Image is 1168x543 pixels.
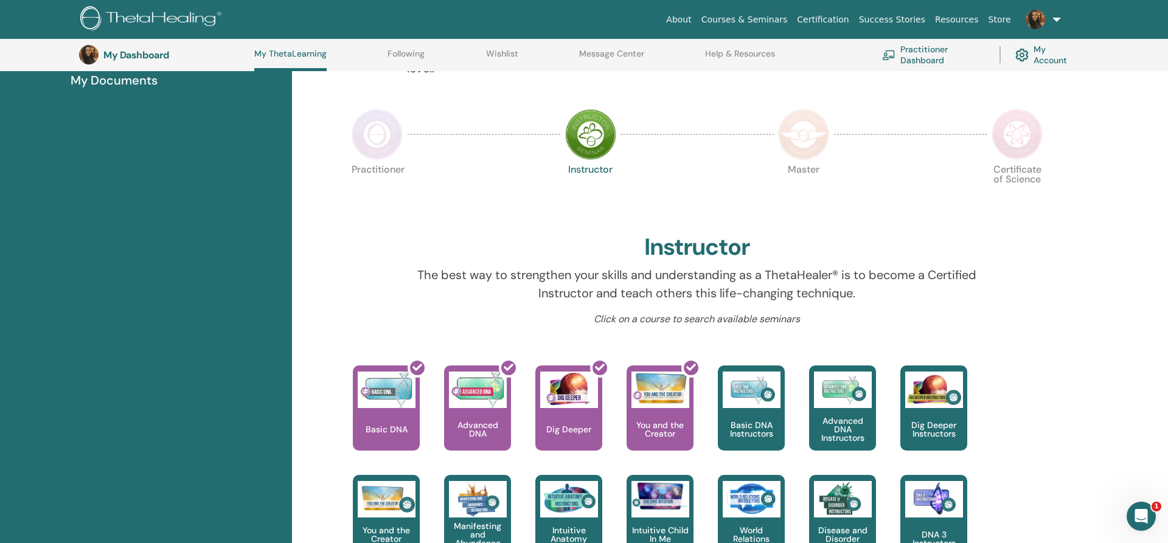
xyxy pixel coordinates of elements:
span: My Documents [71,71,158,89]
p: Instructor [565,165,616,216]
img: chalkboard-teacher.svg [882,50,895,60]
a: Store [984,9,1016,31]
a: My ThetaLearning [254,49,327,71]
p: Click on a course to search available seminars [407,312,988,327]
a: Success Stories [854,9,930,31]
p: Advanced DNA [444,421,511,438]
img: World Relations Instructors [723,481,780,517]
img: cog.svg [1015,46,1029,64]
a: Dig Deeper Instructors Dig Deeper Instructors [900,365,967,475]
a: Advanced DNA Instructors Advanced DNA Instructors [809,365,876,475]
p: Dig Deeper Instructors [900,421,967,438]
img: Intuitive Anatomy Instructors [540,481,598,517]
img: Dig Deeper Instructors [905,372,963,408]
img: Intuitive Child In Me Instructors [631,481,689,511]
a: You and the Creator You and the Creator [627,365,693,475]
p: The best way to strengthen your skills and understanding as a ThetaHealer® is to become a Certifi... [407,266,988,302]
p: Master [778,165,829,216]
a: Resources [930,9,984,31]
p: Advanced DNA Instructors [809,417,876,442]
img: Certificate of Science [992,109,1043,160]
p: Dig Deeper [541,425,596,434]
a: Message Center [579,49,644,68]
a: Advanced DNA Advanced DNA [444,365,511,475]
img: Basic DNA [358,372,415,408]
a: Following [388,49,425,68]
a: About [661,9,696,31]
a: Certification [792,9,853,31]
h2: Instructor [644,233,751,261]
img: You and the Creator Instructors [358,481,415,517]
img: Practitioner [352,109,403,160]
a: Basic DNA Basic DNA [353,365,420,475]
img: Basic DNA Instructors [723,372,780,408]
span: 1 [1152,502,1161,511]
img: Dig Deeper [540,372,598,408]
img: default.jpg [1026,10,1045,29]
a: Basic DNA Instructors Basic DNA Instructors [718,365,785,475]
img: Advanced DNA Instructors [814,372,872,408]
img: default.jpg [79,45,99,64]
a: Courses & Seminars [697,9,793,31]
a: My Account [1015,41,1077,68]
a: Practitioner Dashboard [882,41,985,68]
img: DNA 3 Instructors [905,481,963,517]
h3: My Dashboard [103,49,225,61]
p: Practitioner [352,165,403,216]
img: Disease and Disorder Instructors [814,481,872,517]
p: You and the Creator [627,421,693,438]
img: Instructor [565,109,616,160]
p: Basic DNA Instructors [718,421,785,438]
a: Help & Resources [705,49,775,68]
p: Certificate of Science [992,165,1043,216]
img: Master [778,109,829,160]
iframe: Intercom live chat [1127,502,1156,531]
img: Manifesting and Abundance Instructors [449,481,507,517]
img: Advanced DNA [449,372,507,408]
a: Dig Deeper Dig Deeper [535,365,602,475]
img: logo.png [80,6,226,33]
a: Wishlist [486,49,518,68]
img: You and the Creator [631,372,689,405]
